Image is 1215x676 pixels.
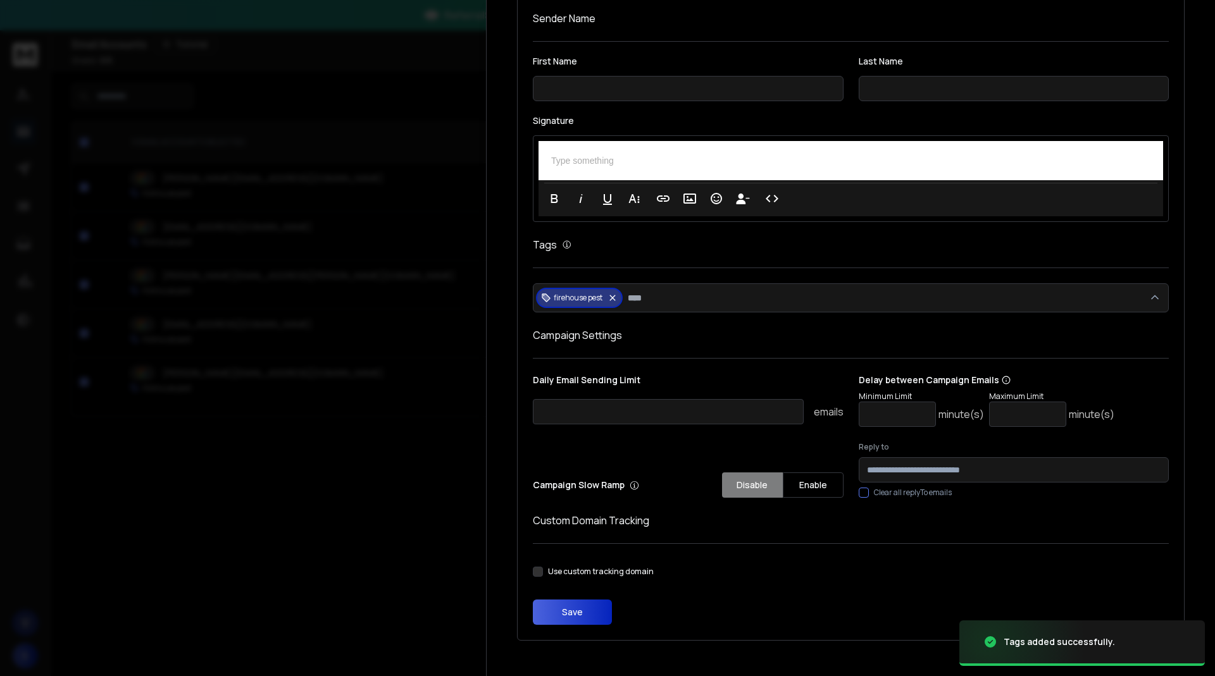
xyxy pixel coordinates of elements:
[859,391,984,402] p: Minimum Limit
[814,404,844,419] p: emails
[533,479,639,491] p: Campaign Slow Ramp
[859,442,1169,452] label: Reply to
[760,186,784,211] button: Code View
[704,186,728,211] button: Emoticons
[542,186,566,211] button: Bold (Ctrl+B)
[989,391,1114,402] p: Maximum Limit
[622,186,646,211] button: More Text
[533,237,557,252] h1: Tags
[533,116,1169,125] label: Signature
[731,186,755,211] button: Insert Unsubscribe Link
[859,57,1169,66] label: Last Name
[651,186,675,211] button: Insert Link (Ctrl+K)
[533,328,1169,343] h1: Campaign Settings
[595,186,620,211] button: Underline (Ctrl+U)
[874,488,952,498] label: Clear all replyTo emails
[1004,636,1115,648] div: Tags added successfully.
[783,472,844,498] button: Enable
[859,374,1114,386] p: Delay between Campaign Emails
[1069,407,1114,422] p: minute(s)
[938,407,984,422] p: minute(s)
[533,11,1169,26] h1: Sender Name
[533,374,844,391] p: Daily Email Sending Limit
[548,567,654,577] label: Use custom tracking domain
[569,186,593,211] button: Italic (Ctrl+I)
[533,513,1169,528] h1: Custom Domain Tracking
[678,186,702,211] button: Insert Image (Ctrl+P)
[533,57,844,66] label: First Name
[722,472,783,498] button: Disable
[533,599,612,625] button: Save
[554,293,602,303] p: firehouse pest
